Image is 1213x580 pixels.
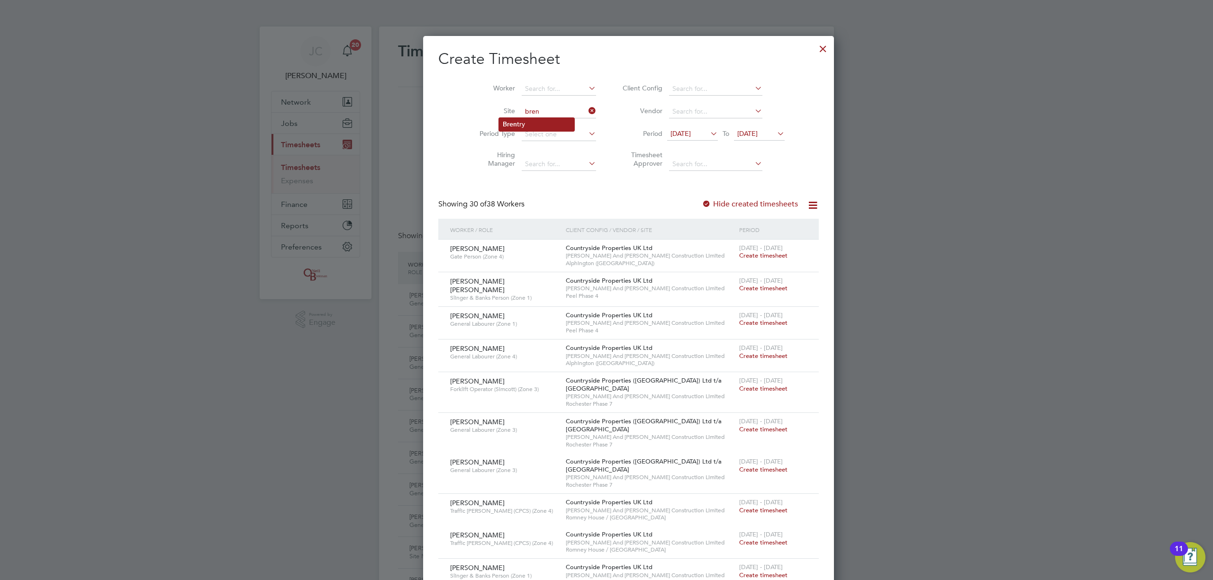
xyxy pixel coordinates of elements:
label: Worker [472,84,515,92]
span: Slinger & Banks Person (Zone 1) [450,294,559,302]
span: Create timesheet [739,284,788,292]
span: Countryside Properties ([GEOGRAPHIC_DATA]) Ltd t/a [GEOGRAPHIC_DATA] [566,457,722,473]
button: Open Resource Center, 11 new notifications [1175,542,1205,572]
span: [DATE] - [DATE] [739,563,783,571]
span: [PERSON_NAME] [450,531,505,539]
span: Create timesheet [739,506,788,514]
input: Search for... [669,82,762,96]
label: Vendor [620,107,662,115]
span: General Labourer (Zone 4) [450,353,559,360]
span: Forklift Operator (Simcott) (Zone 3) [450,385,559,393]
span: [PERSON_NAME] And [PERSON_NAME] Construction Limited [566,393,734,400]
span: [DATE] [737,129,758,138]
span: [PERSON_NAME] And [PERSON_NAME] Construction Limited [566,539,734,546]
label: Period [620,129,662,138]
span: [PERSON_NAME] [450,499,505,507]
input: Search for... [522,158,596,171]
label: Period Type [472,129,515,138]
span: [PERSON_NAME] And [PERSON_NAME] Construction Limited [566,507,734,514]
span: Romney House / [GEOGRAPHIC_DATA] [566,546,734,553]
label: Client Config [620,84,662,92]
span: [PERSON_NAME] And [PERSON_NAME] Construction Limited [566,352,734,360]
div: 11 [1175,549,1183,561]
span: Countryside Properties UK Ltd [566,277,652,285]
span: [PERSON_NAME] [450,244,505,253]
input: Search for... [669,158,762,171]
div: Showing [438,199,526,209]
span: [DATE] - [DATE] [739,376,783,384]
span: [DATE] - [DATE] [739,311,783,319]
span: [DATE] - [DATE] [739,498,783,506]
span: [DATE] - [DATE] [739,277,783,285]
span: 30 of [470,199,487,209]
li: try [499,118,574,131]
span: Create timesheet [739,425,788,433]
span: [PERSON_NAME] [450,377,505,385]
span: Countryside Properties UK Ltd [566,498,652,506]
span: [PERSON_NAME] And [PERSON_NAME] Construction Limited [566,252,734,259]
span: [PERSON_NAME] And [PERSON_NAME] Construction Limited [566,473,734,481]
span: [PERSON_NAME] [450,458,505,466]
span: Countryside Properties ([GEOGRAPHIC_DATA]) Ltd t/a [GEOGRAPHIC_DATA] [566,417,722,433]
label: Hide created timesheets [702,199,798,209]
span: Create timesheet [739,352,788,360]
span: [PERSON_NAME] [PERSON_NAME] [450,277,505,294]
input: Search for... [522,82,596,96]
input: Search for... [522,105,596,118]
span: General Labourer (Zone 3) [450,426,559,434]
span: [PERSON_NAME] [450,418,505,426]
span: Create timesheet [739,384,788,393]
span: [PERSON_NAME] [450,312,505,320]
span: [DATE] - [DATE] [739,417,783,425]
span: Traffic [PERSON_NAME] (CPCS) (Zone 4) [450,507,559,515]
span: [DATE] - [DATE] [739,530,783,538]
span: Countryside Properties ([GEOGRAPHIC_DATA]) Ltd t/a [GEOGRAPHIC_DATA] [566,376,722,393]
span: [PERSON_NAME] [450,563,505,572]
label: Hiring Manager [472,151,515,168]
span: To [720,127,732,140]
span: Create timesheet [739,571,788,579]
span: Traffic [PERSON_NAME] (CPCS) (Zone 4) [450,539,559,547]
span: Create timesheet [739,251,788,259]
span: Alphington ([GEOGRAPHIC_DATA]) [566,359,734,367]
span: Countryside Properties UK Ltd [566,344,652,352]
span: Alphington ([GEOGRAPHIC_DATA]) [566,259,734,267]
span: Countryside Properties UK Ltd [566,563,652,571]
span: Rochester Phase 7 [566,481,734,489]
span: Rochester Phase 7 [566,400,734,408]
span: Create timesheet [739,319,788,327]
input: Search for... [669,105,762,118]
span: Slinger & Banks Person (Zone 1) [450,572,559,580]
span: Countryside Properties UK Ltd [566,311,652,319]
input: Select one [522,128,596,141]
span: General Labourer (Zone 3) [450,466,559,474]
span: Rochester Phase 7 [566,441,734,448]
span: [PERSON_NAME] And [PERSON_NAME] Construction Limited [566,285,734,292]
label: Timesheet Approver [620,151,662,168]
span: Peel Phase 4 [566,327,734,334]
span: [DATE] - [DATE] [739,244,783,252]
span: Gate Person (Zone 4) [450,253,559,260]
b: Bren [503,120,517,128]
span: [DATE] - [DATE] [739,457,783,465]
h2: Create Timesheet [438,49,819,69]
span: [PERSON_NAME] And [PERSON_NAME] Construction Limited [566,571,734,579]
div: Worker / Role [448,219,563,241]
span: [PERSON_NAME] And [PERSON_NAME] Construction Limited [566,433,734,441]
span: 38 Workers [470,199,525,209]
span: Countryside Properties UK Ltd [566,244,652,252]
span: Countryside Properties UK Ltd [566,530,652,538]
span: Romney House / [GEOGRAPHIC_DATA] [566,514,734,521]
span: [PERSON_NAME] And [PERSON_NAME] Construction Limited [566,319,734,327]
span: General Labourer (Zone 1) [450,320,559,328]
span: [DATE] [670,129,691,138]
label: Site [472,107,515,115]
div: Client Config / Vendor / Site [563,219,737,241]
span: Peel Phase 4 [566,292,734,300]
span: [DATE] - [DATE] [739,344,783,352]
div: Period [737,219,809,241]
span: Create timesheet [739,465,788,473]
span: Create timesheet [739,538,788,546]
span: [PERSON_NAME] [450,344,505,353]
